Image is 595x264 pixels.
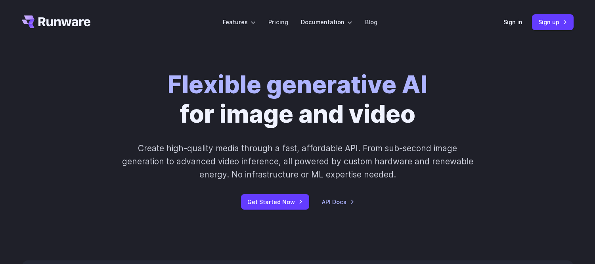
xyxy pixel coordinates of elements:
[268,17,288,27] a: Pricing
[121,142,474,181] p: Create high-quality media through a fast, affordable API. From sub-second image generation to adv...
[168,69,427,99] strong: Flexible generative AI
[365,17,377,27] a: Blog
[241,194,309,210] a: Get Started Now
[322,197,354,206] a: API Docs
[223,17,256,27] label: Features
[532,14,574,30] a: Sign up
[503,17,522,27] a: Sign in
[168,70,427,129] h1: for image and video
[22,15,91,28] a: Go to /
[301,17,352,27] label: Documentation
